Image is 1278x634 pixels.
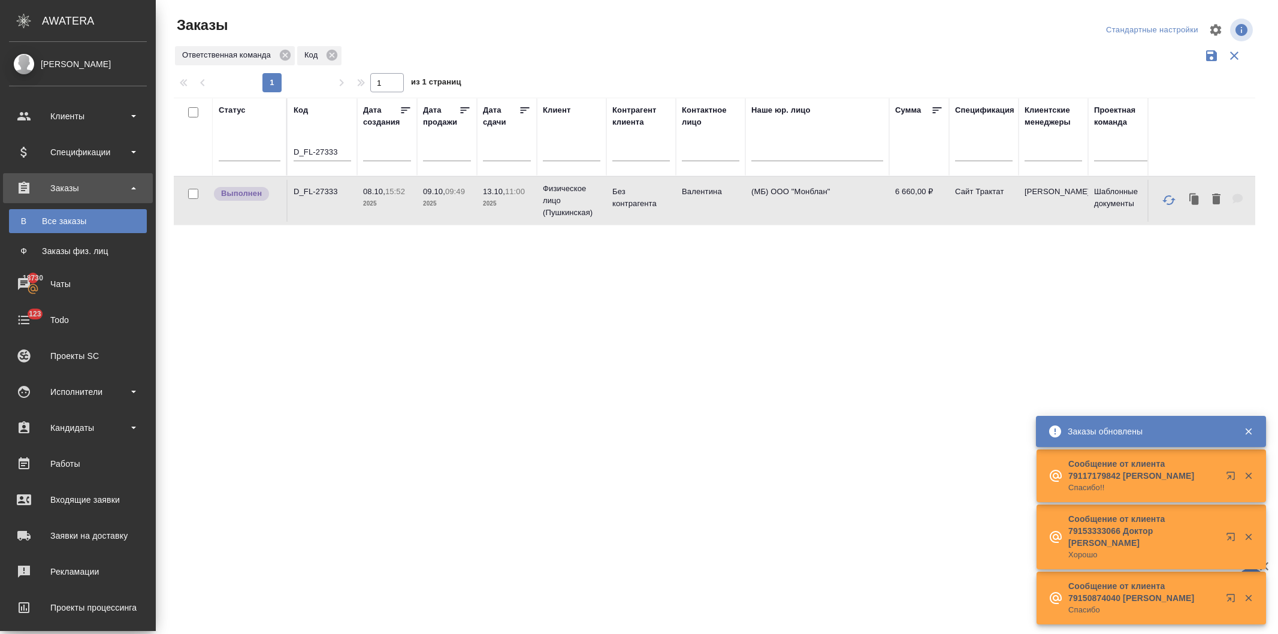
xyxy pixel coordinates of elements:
a: Проекты SC [3,341,153,371]
p: Выполнен [221,188,262,200]
td: Шаблонные документы [1088,180,1158,222]
div: Работы [9,455,147,473]
button: Закрыть [1236,470,1261,481]
div: Рекламации [9,563,147,581]
div: Клиент [543,104,570,116]
p: 15:52 [385,187,405,196]
div: Выставляет ПМ после сдачи и проведения начислений. Последний этап для ПМа [213,186,280,202]
p: D_FL-27333 [294,186,351,198]
button: Сохранить фильтры [1200,44,1223,67]
a: 18730Чаты [3,269,153,299]
div: Код [294,104,308,116]
p: Ответственная команда [182,49,275,61]
div: Todo [9,311,147,329]
div: Проекты процессинга [9,599,147,617]
div: Клиентские менеджеры [1025,104,1082,128]
button: Открыть в новой вкладке [1219,525,1247,554]
td: [PERSON_NAME] [1019,180,1088,222]
div: Входящие заявки [9,491,147,509]
span: Заказы [174,16,228,35]
button: Открыть в новой вкладке [1219,464,1247,493]
p: 2025 [483,198,531,210]
td: 6 660,00 ₽ [889,180,949,222]
p: 11:00 [505,187,525,196]
span: Посмотреть информацию [1230,19,1255,41]
div: Дата сдачи [483,104,519,128]
p: 08.10, [363,187,385,196]
a: ВВсе заказы [9,209,147,233]
button: Закрыть [1236,532,1261,542]
span: 18730 [16,272,50,284]
a: ФЗаказы физ. лиц [9,239,147,263]
div: Спецификации [9,143,147,161]
p: Хорошо [1068,549,1218,561]
a: Рекламации [3,557,153,587]
p: Сообщение от клиента 79150874040 [PERSON_NAME] [1068,580,1218,604]
td: Сайт Трактат [949,180,1019,222]
button: Закрыть [1236,426,1261,437]
div: Чаты [9,275,147,293]
div: Статус [219,104,246,116]
div: AWATERA [42,9,156,33]
button: Открыть в новой вкладке [1219,586,1247,615]
p: Спасибо [1068,604,1218,616]
div: Дата продажи [423,104,459,128]
a: 123Todo [3,305,153,335]
span: Настроить таблицу [1201,16,1230,44]
p: 2025 [423,198,471,210]
div: Спецификация [955,104,1014,116]
p: Без контрагента [612,186,670,210]
p: Физическое лицо (Пушкинская) [543,183,600,219]
div: Контрагент клиента [612,104,670,128]
div: Все заказы [15,215,141,227]
div: split button [1103,21,1201,40]
a: Входящие заявки [3,485,153,515]
p: 09:49 [445,187,465,196]
div: Дата создания [363,104,400,128]
p: 2025 [363,198,411,210]
div: Заказы обновлены [1068,425,1226,437]
div: Проектная команда [1094,104,1152,128]
p: Сообщение от клиента 79153333066 Доктор [PERSON_NAME] [1068,513,1218,549]
div: Заявки на доставку [9,527,147,545]
div: Заказы [9,179,147,197]
div: Заказы физ. лиц [15,245,141,257]
button: Удалить [1206,188,1226,212]
p: Спасибо!! [1068,482,1218,494]
span: 123 [22,308,49,320]
span: из 1 страниц [411,75,461,92]
button: Обновить [1155,186,1183,215]
button: Закрыть [1236,593,1261,603]
div: [PERSON_NAME] [9,58,147,71]
p: Сообщение от клиента 79117179842 [PERSON_NAME] [1068,458,1218,482]
p: Код [304,49,322,61]
p: 13.10, [483,187,505,196]
td: (МБ) ООО "Монблан" [745,180,889,222]
button: Клонировать [1183,188,1206,212]
a: Работы [3,449,153,479]
div: Клиенты [9,107,147,125]
a: Проекты процессинга [3,593,153,623]
div: Наше юр. лицо [751,104,811,116]
div: Кандидаты [9,419,147,437]
td: Валентина [676,180,745,222]
div: Контактное лицо [682,104,739,128]
div: Исполнители [9,383,147,401]
div: Код [297,46,342,65]
p: 09.10, [423,187,445,196]
a: Заявки на доставку [3,521,153,551]
button: Сбросить фильтры [1223,44,1246,67]
div: Сумма [895,104,921,116]
div: Ответственная команда [175,46,295,65]
div: Проекты SC [9,347,147,365]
